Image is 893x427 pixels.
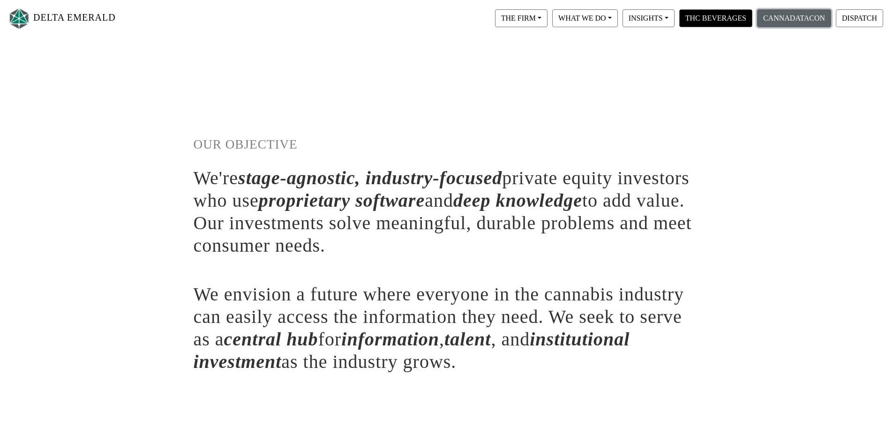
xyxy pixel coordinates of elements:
span: proprietary software [259,190,425,211]
h1: We're private equity investors who use and to add value. Our investments solve meaningful, durabl... [194,167,700,257]
img: Logo [8,6,31,31]
button: THE FIRM [495,9,548,27]
button: WHAT WE DO [552,9,618,27]
button: CANNADATACON [757,9,831,27]
a: DELTA EMERALD [8,4,116,33]
button: INSIGHTS [623,9,675,27]
h1: OUR OBJECTIVE [194,137,700,152]
a: THC BEVERAGES [677,14,755,22]
button: DISPATCH [836,9,883,27]
span: deep knowledge [453,190,582,211]
span: central hub [224,329,318,350]
a: CANNADATACON [755,14,833,22]
span: stage-agnostic, industry-focused [238,167,502,188]
button: THC BEVERAGES [679,9,752,27]
h1: We envision a future where everyone in the cannabis industry can easily access the information th... [194,283,700,373]
a: DISPATCH [833,14,885,22]
span: information [341,329,439,350]
span: talent [444,329,491,350]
